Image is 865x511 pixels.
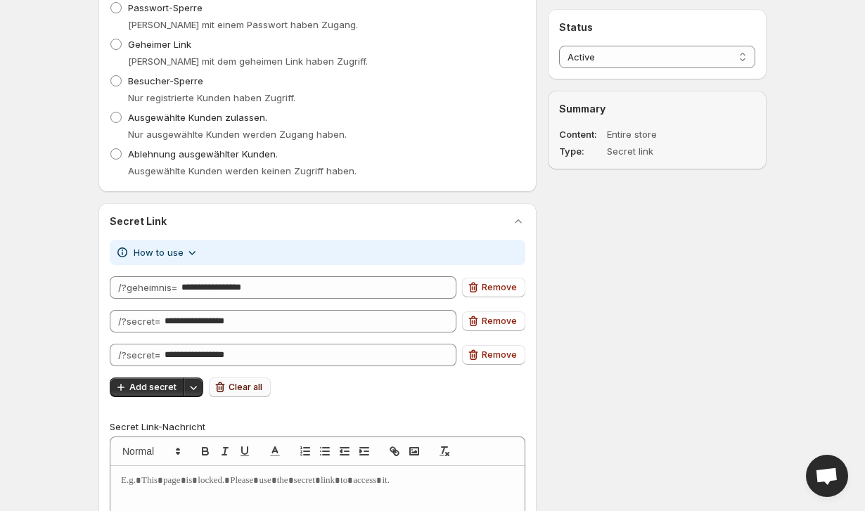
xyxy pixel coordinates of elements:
[462,345,525,365] button: Remove secret
[559,144,604,158] dt: Type:
[128,56,368,67] span: [PERSON_NAME] mit dem geheimen Link haben Zugriff.
[607,127,715,141] dd: Entire store
[118,316,160,327] span: /?secret=
[559,127,604,141] dt: Content:
[128,75,203,86] span: Besucher-Sperre
[128,92,295,103] span: Nur registrierte Kunden haben Zugriff.
[128,39,191,50] span: Geheimer Link
[184,377,203,397] button: Other save actions
[229,382,262,393] span: Clear all
[607,144,715,158] dd: Secret link
[110,377,185,397] button: Add secret
[110,420,525,434] p: Secret Link-Nachricht
[482,316,517,327] span: Remove
[129,382,177,393] span: Add secret
[110,214,167,228] h2: Secret Link
[462,311,525,331] button: Remove secret
[559,20,755,34] h2: Status
[128,165,357,176] span: Ausgewählte Kunden werden keinen Zugriff haben.
[125,241,207,264] button: How to use
[482,282,517,293] span: Remove
[559,102,755,116] h2: Summary
[134,245,184,259] span: How to use
[128,112,267,123] span: Ausgewählte Kunden zulassen.
[209,377,271,397] button: Clear all secrets
[118,282,177,293] span: /?geheimnis=
[128,2,203,13] span: Passwort-Sperre
[118,349,160,361] span: /?secret=
[462,278,525,297] button: Remove secret
[128,129,347,140] span: Nur ausgewählte Kunden werden Zugang haben.
[482,349,517,361] span: Remove
[128,148,278,160] span: Ablehnung ausgewählter Kunden.
[128,19,358,30] span: [PERSON_NAME] mit einem Passwort haben Zugang.
[806,455,848,497] a: Open chat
